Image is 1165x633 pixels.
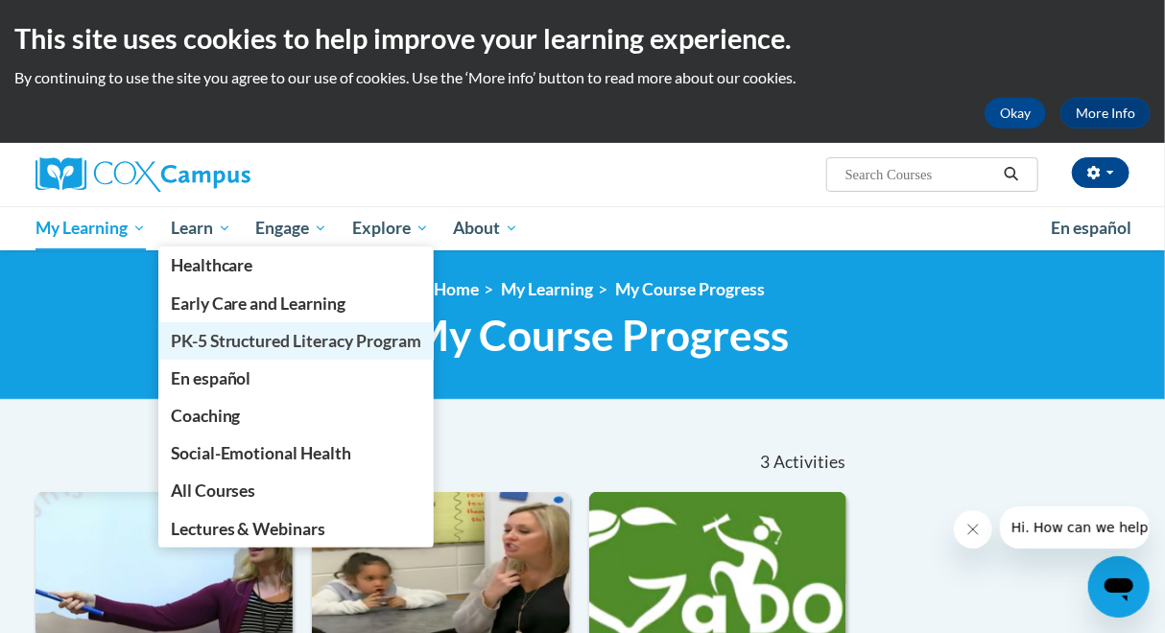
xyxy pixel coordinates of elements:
[14,67,1151,88] p: By continuing to use the site you agree to our use of cookies. Use the ‘More info’ button to read...
[158,510,435,548] a: Lectures & Webinars
[14,19,1151,58] h2: This site uses cookies to help improve your learning experience.
[21,206,1144,250] div: Main menu
[171,519,326,539] span: Lectures & Webinars
[340,206,441,250] a: Explore
[171,481,256,501] span: All Courses
[760,452,770,473] span: 3
[453,217,518,240] span: About
[352,217,429,240] span: Explore
[171,331,422,351] span: PK-5 Structured Literacy Program
[1051,218,1131,238] span: En español
[158,360,435,397] a: En español
[773,452,845,473] span: Activities
[36,217,146,240] span: My Learning
[1072,157,1129,188] button: Account Settings
[158,285,435,322] a: Early Care and Learning
[502,279,594,299] a: My Learning
[158,246,435,284] a: Healthcare
[411,310,790,361] span: My Course Progress
[158,322,435,360] a: PK-5 Structured Literacy Program
[243,206,340,250] a: Engage
[435,279,480,299] a: Home
[158,206,244,250] a: Learn
[171,293,346,314] span: Early Care and Learning
[36,157,250,192] img: Cox Campus
[255,217,327,240] span: Engage
[171,368,251,388] span: En español
[985,98,1046,129] button: Okay
[158,397,435,434] a: Coaching
[23,206,158,250] a: My Learning
[1038,208,1144,248] a: En español
[954,510,992,549] iframe: Close message
[1060,98,1151,129] a: More Info
[1088,556,1150,618] iframe: Button to launch messaging window
[171,217,231,240] span: Learn
[441,206,532,250] a: About
[171,443,352,463] span: Social-Emotional Health
[158,472,435,509] a: All Courses
[616,279,766,299] a: My Course Progress
[171,406,241,426] span: Coaching
[36,157,381,192] a: Cox Campus
[997,163,1026,186] button: Search
[1000,506,1150,549] iframe: Message from company
[158,434,435,472] a: Social-Emotional Health
[844,163,997,186] input: Search Courses
[171,255,253,275] span: Healthcare
[12,13,155,29] span: Hi. How can we help?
